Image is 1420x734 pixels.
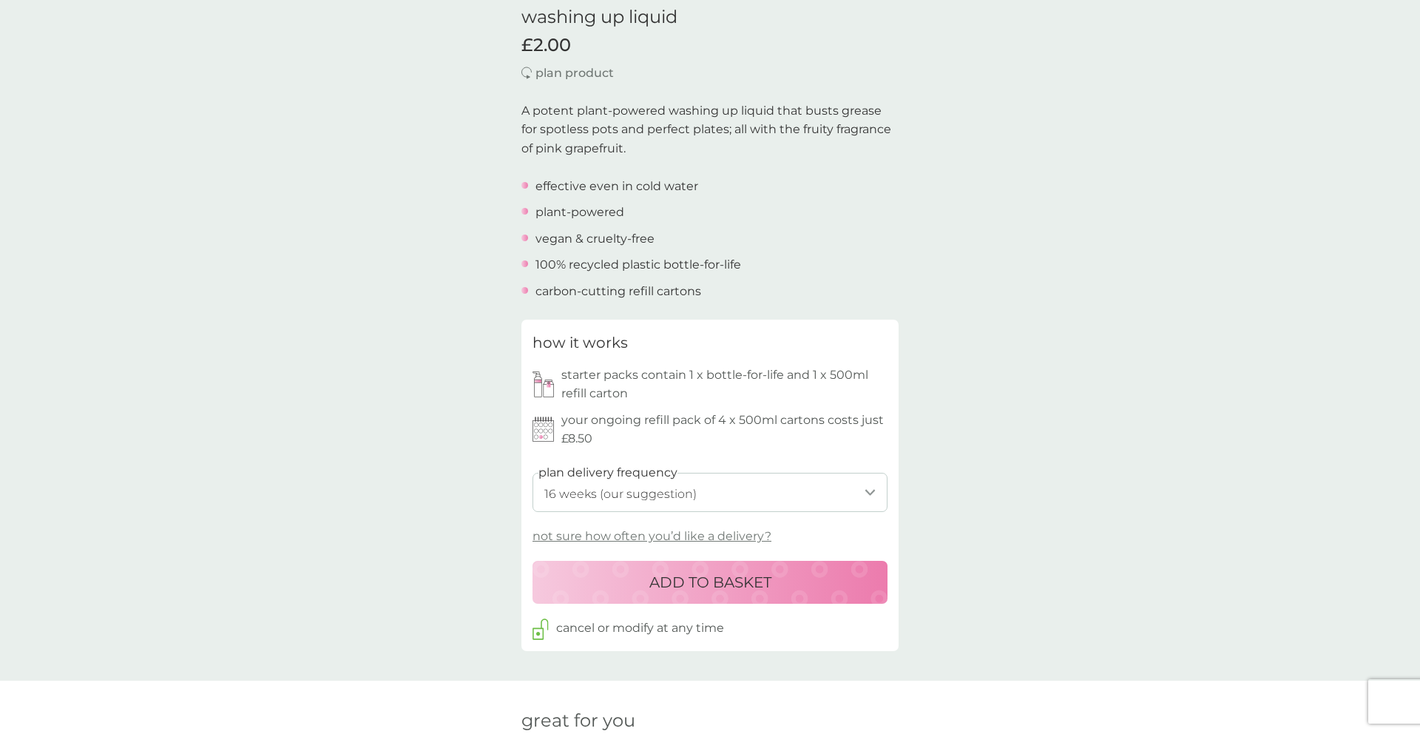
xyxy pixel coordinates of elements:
h1: washing up liquid [521,7,899,28]
p: cancel or modify at any time [556,619,724,638]
h2: great for you [521,710,899,732]
span: £2.00 [521,35,571,56]
p: ADD TO BASKET [649,570,771,594]
p: your ongoing refill pack of 4 x 500ml cartons costs just £8.50 [561,411,887,448]
p: effective even in cold water [535,177,698,196]
p: not sure how often you’d like a delivery? [532,527,771,546]
p: 100% recycled plastic bottle-for-life [535,255,741,275]
p: plant-powered [535,203,624,222]
h3: how it works [532,331,628,354]
p: A potent plant-powered washing up liquid that busts grease for spotless pots and perfect plates; ... [521,101,899,158]
p: carbon-cutting refill cartons [535,282,701,301]
p: starter packs contain 1 x bottle-for-life and 1 x 500ml refill carton [561,366,887,403]
p: vegan & cruelty-free [535,229,655,249]
label: plan delivery frequency [538,463,677,482]
button: ADD TO BASKET [532,561,887,604]
p: plan product [535,64,614,83]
